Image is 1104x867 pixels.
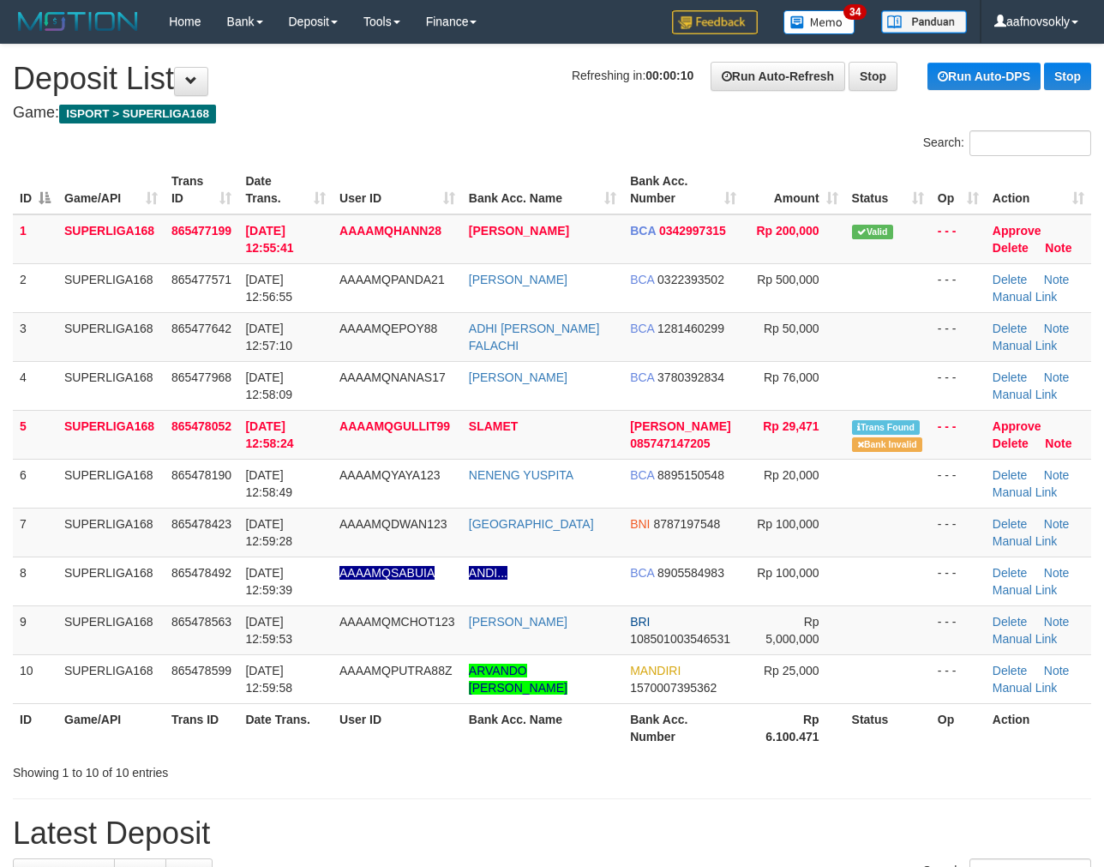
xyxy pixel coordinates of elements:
[645,69,693,82] strong: 00:00:10
[993,485,1058,499] a: Manual Link
[469,224,569,238] a: [PERSON_NAME]
[993,273,1027,286] a: Delete
[1044,517,1070,531] a: Note
[757,566,819,580] span: Rp 100,000
[765,615,819,646] span: Rp 5,000,000
[57,410,165,459] td: SUPERLIGA168
[171,615,231,629] span: 865478563
[1045,437,1071,450] a: Note
[13,361,57,410] td: 4
[1044,566,1070,580] a: Note
[630,437,710,450] span: Copy 085747147205 to clipboard
[165,703,239,752] th: Trans ID
[993,517,1027,531] a: Delete
[339,322,437,335] span: AAAAMQEPOY88
[623,703,743,752] th: Bank Acc. Number
[469,517,594,531] a: [GEOGRAPHIC_DATA]
[13,9,143,34] img: MOTION_logo.png
[931,214,986,264] td: - - -
[1044,370,1070,384] a: Note
[57,263,165,312] td: SUPERLIGA168
[657,566,724,580] span: Copy 8905584983 to clipboard
[852,437,922,452] span: Bank is not match
[630,681,717,695] span: Copy 1570007395362 to clipboard
[657,322,724,335] span: Copy 1281460299 to clipboard
[339,468,441,482] span: AAAAMQYAYA123
[993,370,1027,384] a: Delete
[245,419,293,450] span: [DATE] 12:58:24
[171,224,231,238] span: 865477199
[1044,322,1070,335] a: Note
[13,166,57,214] th: ID: activate to sort column descending
[339,566,435,580] span: Nama rekening ada tanda titik/strip, harap diedit
[657,273,724,286] span: Copy 0322393502 to clipboard
[57,703,165,752] th: Game/API
[993,388,1058,401] a: Manual Link
[469,273,567,286] a: [PERSON_NAME]
[13,263,57,312] td: 2
[469,419,519,433] a: SLAMET
[881,10,967,33] img: panduan.png
[13,459,57,508] td: 6
[657,370,724,384] span: Copy 3780392834 to clipboard
[993,632,1058,646] a: Manual Link
[931,361,986,410] td: - - -
[13,312,57,361] td: 3
[993,322,1027,335] a: Delete
[923,130,1091,156] label: Search:
[931,459,986,508] td: - - -
[986,166,1091,214] th: Action: activate to sort column ascending
[623,166,743,214] th: Bank Acc. Number: activate to sort column ascending
[993,615,1027,629] a: Delete
[764,370,819,384] span: Rp 76,000
[993,566,1027,580] a: Delete
[13,605,57,654] td: 9
[993,339,1058,352] a: Manual Link
[245,370,292,401] span: [DATE] 12:58:09
[171,566,231,580] span: 865478492
[59,105,216,123] span: ISPORT > SUPERLIGA168
[238,703,333,752] th: Date Trans.
[171,517,231,531] span: 865478423
[993,224,1041,238] a: Approve
[743,703,845,752] th: Rp 6.100.471
[13,214,57,264] td: 1
[469,370,567,384] a: [PERSON_NAME]
[993,437,1029,450] a: Delete
[993,681,1058,695] a: Manual Link
[630,615,650,629] span: BRI
[657,468,724,482] span: Copy 8895150548 to clipboard
[843,4,867,20] span: 34
[630,664,681,677] span: MANDIRI
[969,130,1091,156] input: Search:
[245,322,292,352] span: [DATE] 12:57:10
[993,664,1027,677] a: Delete
[245,664,292,695] span: [DATE] 12:59:58
[245,273,292,304] span: [DATE] 12:56:55
[630,224,656,238] span: BCA
[764,468,819,482] span: Rp 20,000
[469,566,507,580] a: ANDI...
[171,322,231,335] span: 865477642
[852,225,893,239] span: Valid transaction
[931,263,986,312] td: - - -
[931,605,986,654] td: - - -
[630,566,654,580] span: BCA
[1044,273,1070,286] a: Note
[165,166,239,214] th: Trans ID: activate to sort column ascending
[931,166,986,214] th: Op: activate to sort column ascending
[630,273,654,286] span: BCA
[57,166,165,214] th: Game/API: activate to sort column ascending
[849,62,897,91] a: Stop
[13,557,57,605] td: 8
[339,273,445,286] span: AAAAMQPANDA21
[757,273,819,286] span: Rp 500,000
[171,419,231,433] span: 865478052
[333,703,462,752] th: User ID
[630,322,654,335] span: BCA
[757,517,819,531] span: Rp 100,000
[993,290,1058,304] a: Manual Link
[1044,664,1070,677] a: Note
[57,508,165,557] td: SUPERLIGA168
[993,468,1027,482] a: Delete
